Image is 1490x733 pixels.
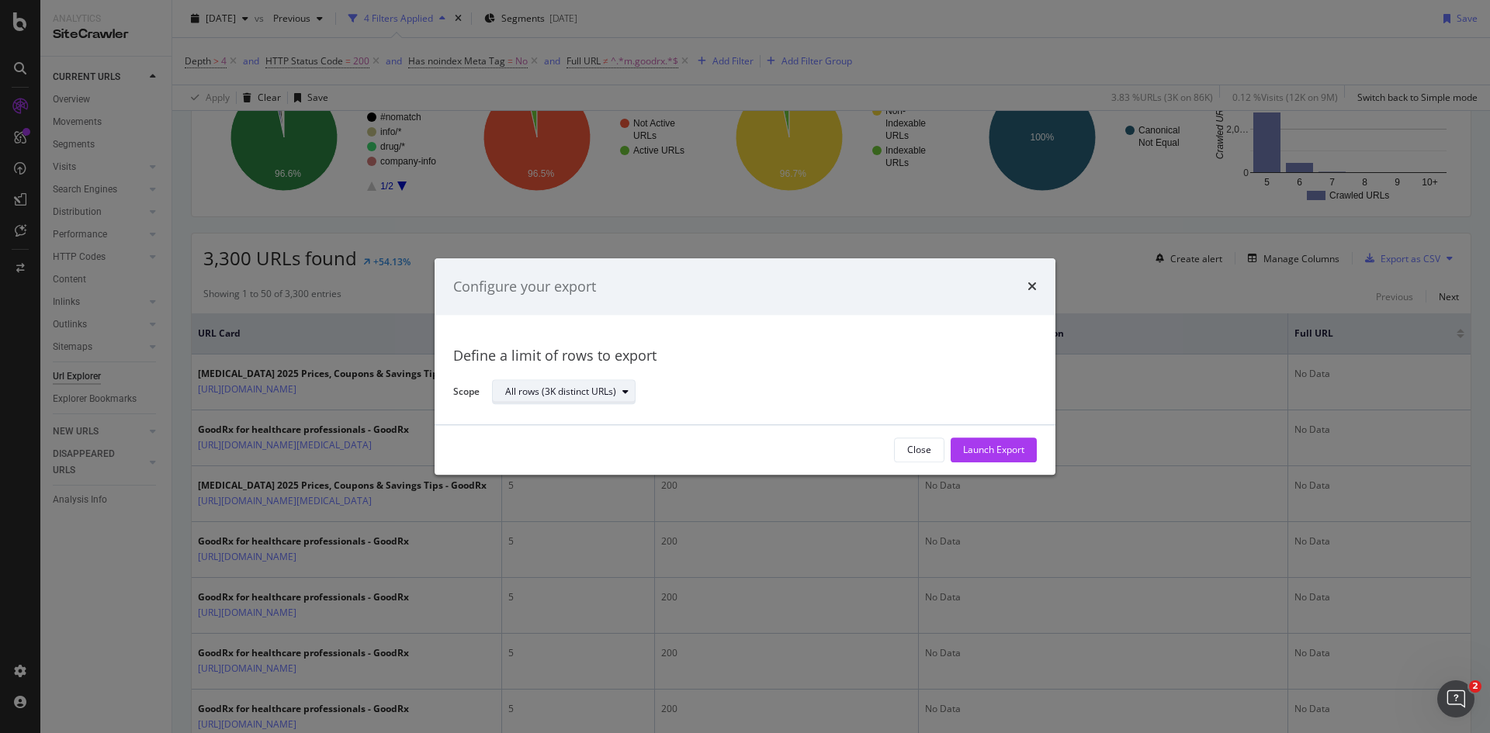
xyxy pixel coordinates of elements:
[453,385,480,402] label: Scope
[453,277,596,297] div: Configure your export
[907,444,931,457] div: Close
[1469,680,1481,693] span: 2
[894,437,944,462] button: Close
[963,444,1024,457] div: Launch Export
[492,380,636,405] button: All rows (3K distinct URLs)
[1027,277,1037,297] div: times
[435,258,1055,475] div: modal
[951,437,1037,462] button: Launch Export
[453,347,1037,367] div: Define a limit of rows to export
[1437,680,1474,717] iframe: Intercom live chat
[505,388,616,397] div: All rows (3K distinct URLs)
